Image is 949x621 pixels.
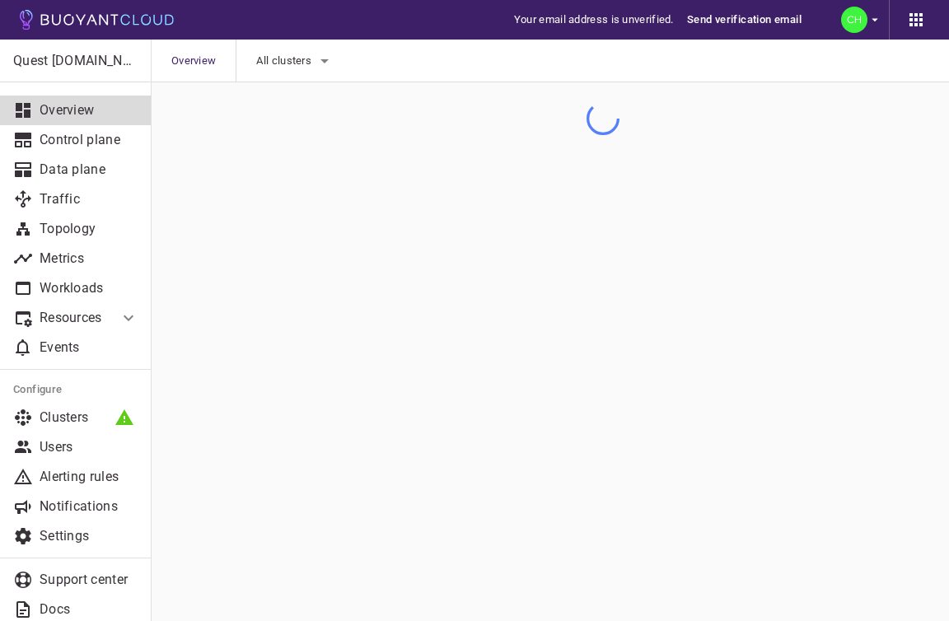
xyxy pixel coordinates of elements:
p: Overview [40,102,138,119]
span: All clusters [256,54,315,68]
button: All clusters [256,49,334,73]
p: Resources [40,310,105,326]
h5: Configure [13,383,138,396]
p: Notifications [40,498,138,515]
h5: Send verification email [687,13,802,26]
p: Alerting rules [40,469,138,485]
p: Events [40,339,138,356]
p: Users [40,439,138,455]
p: Control plane [40,132,138,148]
img: Yun Ding [841,7,867,33]
p: Topology [40,221,138,237]
span: Overview [171,40,236,82]
p: Docs [40,601,138,618]
p: Support center [40,572,138,588]
p: Metrics [40,250,138,267]
p: Quest [DOMAIN_NAME] [13,53,138,69]
p: Clusters [40,409,138,426]
button: Send verification email [680,7,808,32]
p: Traffic [40,191,138,208]
p: Data plane [40,161,138,178]
span: Your email address is unverified. [514,13,674,26]
p: Workloads [40,280,138,296]
p: Settings [40,528,138,544]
